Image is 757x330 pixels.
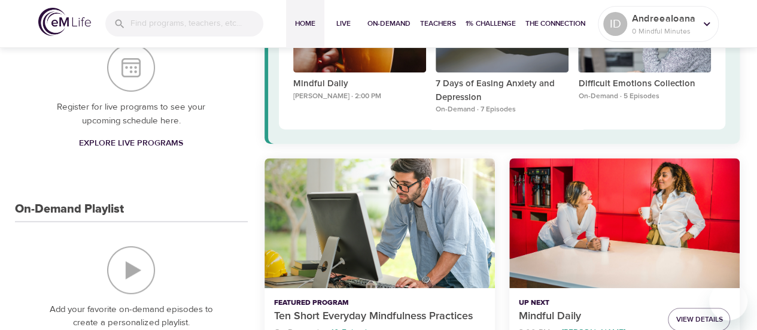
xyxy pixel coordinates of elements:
[466,17,516,30] span: 1% Challenge
[15,202,124,216] h3: On-Demand Playlist
[38,8,91,36] img: logo
[632,26,695,37] p: 0 Mindful Minutes
[39,303,224,330] p: Add your favorite on-demand episodes to create a personalized playlist.
[603,12,627,36] div: ID
[79,136,183,151] span: Explore Live Programs
[265,158,495,288] button: Ten Short Everyday Mindfulness Practices
[293,77,426,91] p: Mindful Daily
[39,101,224,128] p: Register for live programs to see your upcoming schedule here.
[274,308,485,325] p: Ten Short Everyday Mindfulness Practices
[291,17,320,30] span: Home
[107,44,155,92] img: Your Live Schedule
[676,313,722,326] span: View Details
[709,282,747,320] iframe: Button to launch messaging window
[436,104,568,115] p: On-Demand · 7 Episodes
[436,77,568,104] p: 7 Days of Easing Anxiety and Depression
[74,132,188,155] a: Explore Live Programs
[578,91,711,102] p: On-Demand · 5 Episodes
[107,246,155,294] img: On-Demand Playlist
[519,308,658,325] p: Mindful Daily
[367,17,411,30] span: On-Demand
[509,158,740,288] button: Mindful Daily
[519,298,658,308] p: Up Next
[293,91,426,102] p: [PERSON_NAME] · 2:00 PM
[130,11,263,37] input: Find programs, teachers, etc...
[578,77,711,91] p: Difficult Emotions Collection
[329,17,358,30] span: Live
[420,17,456,30] span: Teachers
[525,17,585,30] span: The Connection
[632,11,695,26] p: AndreeaIoana
[274,298,485,308] p: Featured Program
